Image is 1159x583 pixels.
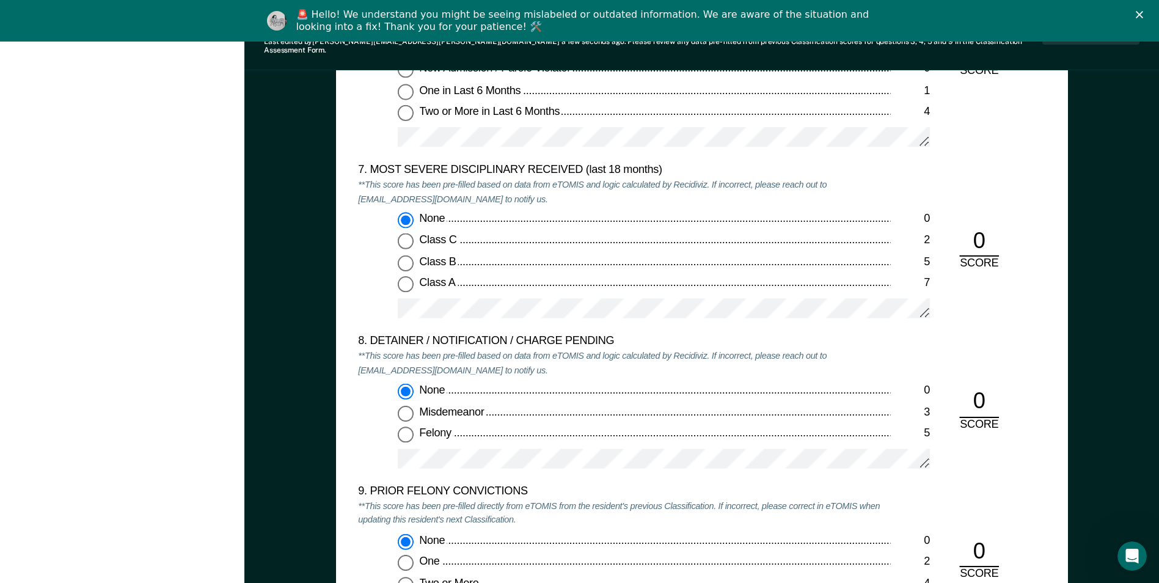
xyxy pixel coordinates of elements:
[398,62,414,78] input: New Admission / Parole Violator0
[358,501,880,526] em: **This score has been pre-filled directly from eTOMIS from the resident's previous Classification...
[959,537,999,567] div: 0
[890,427,930,441] div: 5
[949,417,1009,432] div: SCORE
[949,567,1009,582] div: SCORE
[398,106,414,122] input: Two or More in Last 6 Months4
[296,9,873,33] div: 🚨 Hello! We understand you might be seeing mislabeled or outdated information. We are aware of th...
[398,255,414,271] input: Class B5
[959,387,999,417] div: 0
[264,37,1042,55] div: Last edited by [PERSON_NAME][EMAIL_ADDRESS][PERSON_NAME][DOMAIN_NAME] . Please review any data pr...
[561,37,624,46] span: a few seconds ago
[398,84,414,100] input: One in Last 6 Months1
[358,485,890,499] div: 9. PRIOR FELONY CONVICTIONS
[890,255,930,270] div: 5
[419,405,486,417] span: Misdemeanor
[419,255,458,268] span: Class B
[358,163,890,178] div: 7. MOST SEVERE DISCIPLINARY RECEIVED (last 18 months)
[1117,541,1147,571] iframe: Intercom live chat
[398,277,414,293] input: Class A7
[419,427,453,439] span: Felony
[890,234,930,249] div: 2
[890,533,930,548] div: 0
[959,227,999,257] div: 0
[398,533,414,549] input: None0
[890,405,930,420] div: 3
[1136,11,1148,18] div: Close
[419,277,458,289] span: Class A
[890,106,930,120] div: 4
[949,257,1009,271] div: SCORE
[419,106,562,118] span: Two or More in Last 6 Months
[419,384,447,396] span: None
[890,277,930,291] div: 7
[358,179,827,205] em: **This score has been pre-filled based on data from eTOMIS and logic calculated by Recidiviz. If ...
[890,212,930,227] div: 0
[890,384,930,398] div: 0
[398,427,414,442] input: Felony5
[949,64,1009,79] div: SCORE
[398,212,414,228] input: None0
[398,405,414,421] input: Misdemeanor3
[419,234,459,246] span: Class C
[890,555,930,570] div: 2
[419,533,447,546] span: None
[419,212,447,224] span: None
[358,350,827,376] em: **This score has been pre-filled based on data from eTOMIS and logic calculated by Recidiviz. If ...
[398,555,414,571] input: One2
[267,11,287,31] img: Profile image for Kim
[419,555,442,567] span: One
[890,84,930,98] div: 1
[398,384,414,400] input: None0
[398,234,414,250] input: Class C2
[419,84,523,96] span: One in Last 6 Months
[358,335,890,350] div: 8. DETAINER / NOTIFICATION / CHARGE PENDING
